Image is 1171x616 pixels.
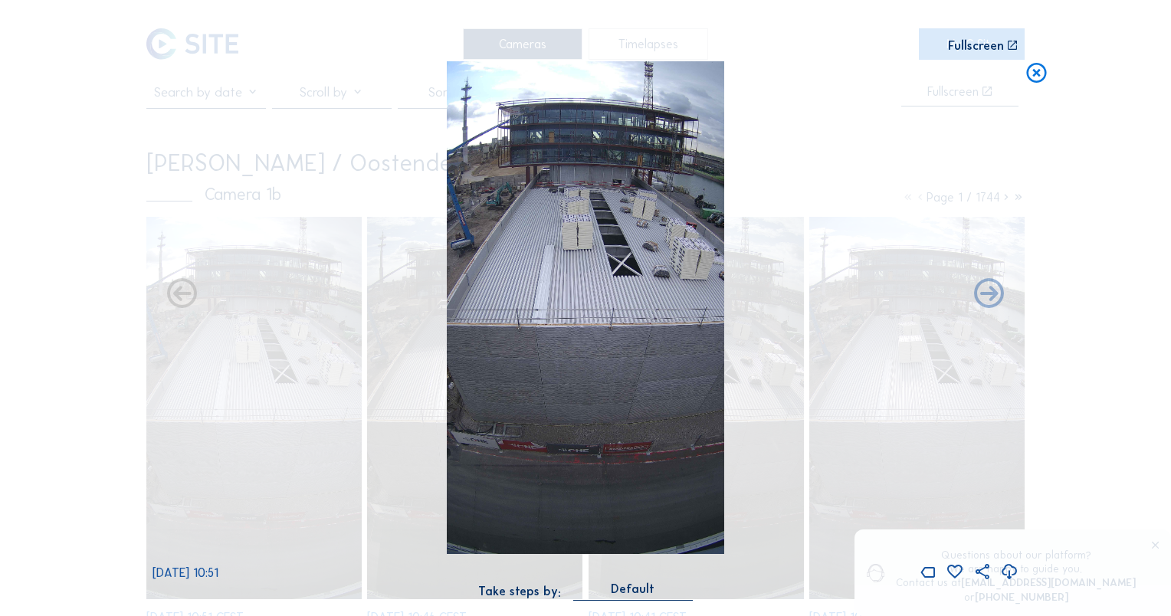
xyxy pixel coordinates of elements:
div: Default [611,582,654,596]
i: Forward [164,277,200,313]
i: Back [971,277,1007,313]
div: Default [573,582,693,600]
span: [DATE] 10:51 [153,565,218,580]
img: Image [447,61,724,554]
div: Take steps by: [478,585,561,598]
div: Fullscreen [948,40,1004,52]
